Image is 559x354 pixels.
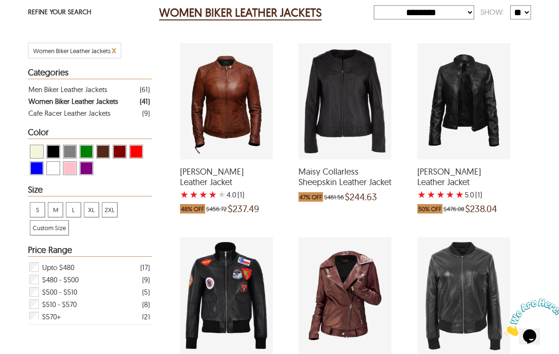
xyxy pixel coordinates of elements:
a: Filter Cafe Racer Leather Jackets [28,107,150,119]
label: 4.0 [226,190,236,199]
div: Women Biker Leather Jackets [28,95,118,107]
a: Filter Men Biker Leather Jackets [28,84,150,95]
a: Cancel Filter [112,47,116,55]
div: View M Women Biker Leather Jackets [48,202,63,217]
span: $461.56 [324,192,344,202]
div: View Black Women Biker Leather Jackets [46,145,60,158]
div: Heading Filter Women Biker Leather Jackets by Price Range [28,245,152,257]
span: $480 - $500 [42,273,79,286]
label: 5 rating [455,190,464,199]
label: 5.0 [465,190,474,199]
p: REFINE YOUR SEARCH [28,5,152,20]
span: ) [237,190,244,199]
span: 48% OFF [180,204,205,214]
span: 50% OFF [417,204,442,214]
span: ) [475,190,482,199]
div: Filter Upto $480 Women Biker Leather Jackets [28,261,150,273]
span: Maisy Collarless Sheepskin Leather Jacket [298,167,391,187]
span: $237.49 [228,204,259,214]
div: Heading Filter Women Biker Leather Jackets by Color [28,128,152,139]
span: $570+ [42,310,61,323]
span: $476.08 [443,204,464,214]
span: Ayla Biker Leather Jacket [180,167,273,187]
span: M [48,203,63,217]
div: View Custom Size Women Biker Leather Jackets [30,220,69,235]
span: 47% OFF [298,192,323,202]
span: S [30,203,45,217]
div: Filter $510 - $570 Women Biker Leather Jackets [28,298,150,310]
div: View Pink Women Biker Leather Jackets [63,161,77,175]
span: $500 - $510 [42,286,77,298]
div: Filter $480 - $500 Women Biker Leather Jackets [28,273,150,286]
span: $510 - $570 [42,298,77,310]
div: View Brown ( Brand Color ) Women Biker Leather Jackets [96,145,110,158]
span: 2XL [102,203,117,217]
div: View Blue Women Biker Leather Jackets [30,161,44,175]
div: Filter $500 - $510 Women Biker Leather Jackets [28,286,150,298]
div: View Green Women Biker Leather Jackets [80,145,93,158]
label: 3 rating [199,190,207,199]
iframe: chat widget [500,295,559,340]
span: L [66,203,81,217]
div: View S Women Biker Leather Jackets [30,202,45,217]
span: Custom Size [30,221,68,235]
a: Maisy Collarless Sheepskin Leather Jacket which was at a price of $461.56, now after discount the... [298,153,391,206]
div: View Purple Women Biker Leather Jackets [80,161,93,175]
div: View Beige Women Biker Leather Jackets [30,145,44,158]
label: 2 rating [189,190,198,199]
div: Show: [474,4,510,20]
div: ( 5 ) [142,286,150,298]
div: Men Biker Leather Jackets [28,84,107,95]
span: (1 [475,190,480,199]
div: Filter $570+ Women Biker Leather Jackets [28,310,150,323]
a: Ayla Biker Leather Jacket with a 4 Star Rating 1 Product Review which was at a price of $456.72, ... [180,153,273,218]
div: View Maroon Women Biker Leather Jackets [113,145,126,158]
div: ( 17 ) [140,261,150,273]
div: Heading Filter Women Biker Leather Jackets by Categories [28,68,152,79]
div: View 2XL Women Biker Leather Jackets [102,202,117,217]
span: Daisy Biker Leather Jacket [417,167,510,187]
div: ( 9 ) [142,107,150,119]
div: Heading Filter Women Biker Leather Jackets by Size [28,185,152,196]
div: Cafe Racer Leather Jackets [28,107,110,119]
a: Filter Women Biker Leather Jackets [28,95,150,107]
span: $456.72 [206,204,227,214]
h2: WOMEN BIKER LEATHER JACKETS [159,5,322,20]
label: 1 rating [417,190,426,199]
div: View Red Women Biker Leather Jackets [129,145,143,158]
label: 2 rating [427,190,435,199]
div: View XL Women Biker Leather Jackets [84,202,99,217]
span: $238.04 [465,204,497,214]
label: 1 rating [180,190,189,199]
div: ( 61 ) [140,84,150,95]
span: XL [84,203,99,217]
label: 4 rating [446,190,454,199]
div: ( 2 ) [142,311,150,323]
a: Daisy Biker Leather Jacket with a 5 Star Rating 1 Product Review which was at a price of $476.08,... [417,153,510,218]
label: 3 rating [436,190,445,199]
div: Women Biker Leather Jackets 41 Results Found [159,3,374,22]
img: Chat attention grabber [4,4,63,41]
div: ( 8 ) [142,298,150,310]
div: ( 9 ) [142,274,150,286]
label: 5 rating [218,190,225,199]
span: $244.63 [345,192,377,202]
label: 4 rating [208,190,217,199]
span: (1 [237,190,242,199]
span: Filter Women Biker Leather Jackets [33,47,110,55]
div: View L Women Biker Leather Jackets [66,202,81,217]
span: x [112,45,116,56]
span: Upto $480 [42,261,74,273]
div: ( 41 ) [140,95,150,107]
div: View White Women Biker Leather Jackets [46,161,60,175]
div: View Grey Women Biker Leather Jackets [63,145,77,158]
